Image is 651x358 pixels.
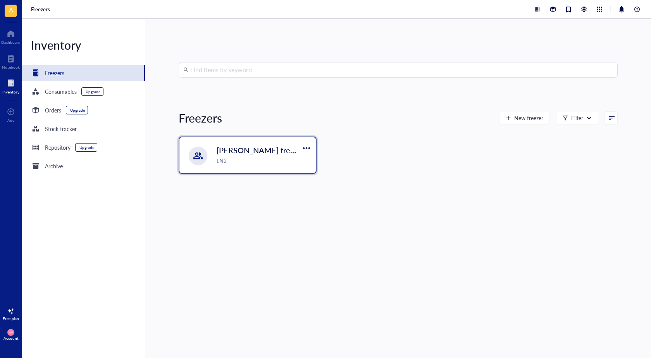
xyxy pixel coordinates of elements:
[70,108,85,112] div: Upgrade
[22,37,145,53] div: Inventory
[7,118,15,123] div: Add
[45,106,61,114] div: Orders
[1,28,21,45] a: Dashboard
[217,156,311,165] div: LN2
[179,110,222,126] div: Freezers
[2,52,20,69] a: Notebook
[79,145,94,150] div: Upgrade
[45,87,77,96] div: Consumables
[9,331,12,334] span: MM
[22,84,145,99] a: ConsumablesUpgrade
[45,162,63,170] div: Archive
[3,336,19,341] div: Account
[22,158,145,174] a: Archive
[2,90,19,94] div: Inventory
[86,89,100,94] div: Upgrade
[514,115,543,121] span: New freezer
[22,140,145,155] a: RepositoryUpgrade
[2,65,20,69] div: Notebook
[31,6,52,13] a: Freezers
[499,112,550,124] button: New freezer
[22,121,145,137] a: Stock tracker
[22,102,145,118] a: OrdersUpgrade
[9,5,13,15] span: A
[45,69,64,77] div: Freezers
[571,114,583,122] div: Filter
[45,125,77,133] div: Stock tracker
[1,40,21,45] div: Dashboard
[2,77,19,94] a: Inventory
[22,65,145,81] a: Freezers
[217,145,305,156] span: [PERSON_NAME] freezer
[3,316,19,321] div: Free plan
[45,143,71,152] div: Repository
